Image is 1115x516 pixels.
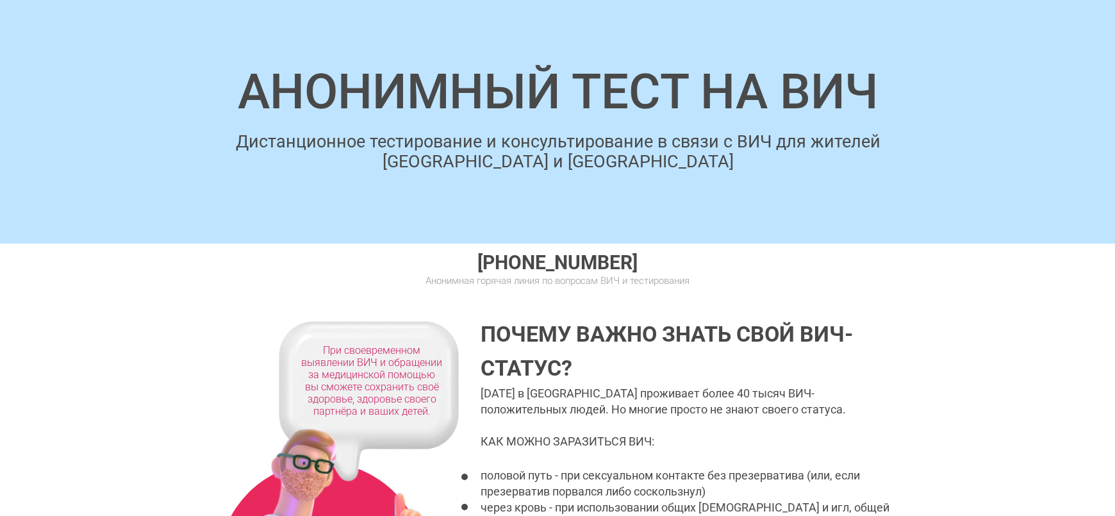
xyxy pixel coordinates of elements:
div: АНОНИМНЫЙ ТЕСТ НА ВИЧ [208,69,907,115]
a: [PHONE_NUMBER] [477,251,638,274]
div: Дистанционное тестирование и консультирование в связи с ВИЧ для жителей [GEOGRAPHIC_DATA] и [GEOG... [235,132,881,172]
div: Анонимная горячая линия по вопросам ВИЧ и тестирования [420,276,695,287]
div: Почему важно знать свой ВИЧ-статус? [481,317,880,385]
div: При своевременном выявлении ВИЧ и обращении за медицинской помощью вы сможете сохранить своё здор... [301,344,442,417]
